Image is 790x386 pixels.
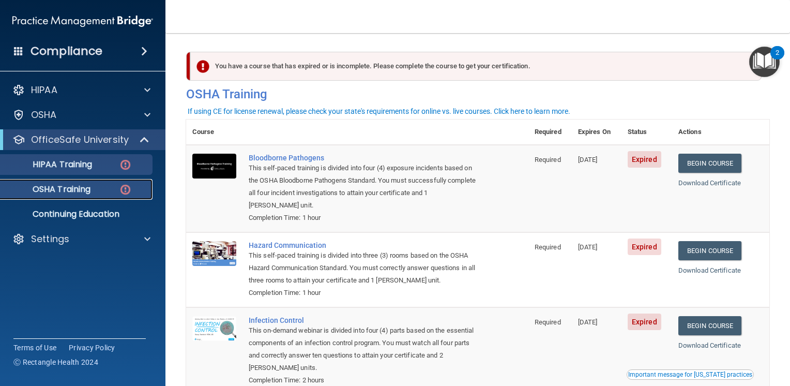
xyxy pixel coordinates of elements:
a: Terms of Use [13,343,56,353]
p: OfficeSafe University [31,133,129,146]
th: Actions [672,120,769,145]
a: Begin Course [678,154,741,173]
a: Settings [12,233,150,245]
p: HIPAA Training [7,159,92,170]
p: OSHA [31,109,57,121]
span: [DATE] [578,156,598,164]
a: OSHA [12,109,150,121]
span: Expired [628,239,661,255]
div: This self-paced training is divided into four (4) exposure incidents based on the OSHA Bloodborne... [249,162,477,212]
div: Completion Time: 1 hour [249,212,477,224]
div: You have a course that has expired or is incomplete. Please complete the course to get your certi... [190,52,762,81]
th: Expires On [572,120,621,145]
p: OSHA Training [7,184,90,195]
img: danger-circle.6113f641.png [119,158,132,171]
span: Expired [628,314,661,330]
span: [DATE] [578,243,598,251]
a: Begin Course [678,241,741,260]
h4: Compliance [31,44,102,58]
img: exclamation-circle-solid-danger.72ef9ffc.png [196,60,209,73]
a: Infection Control [249,316,477,324]
button: Read this if you are a dental practitioner in the state of CA [627,369,754,380]
th: Required [528,120,572,145]
img: danger-circle.6113f641.png [119,183,132,196]
span: Required [535,243,561,251]
a: Download Certificate [678,266,741,274]
h4: OSHA Training [186,87,769,101]
a: Hazard Communication [249,241,477,249]
span: [DATE] [578,318,598,326]
span: Required [535,318,561,326]
span: Required [535,156,561,164]
a: Privacy Policy [69,343,115,353]
a: OfficeSafe University [12,133,150,146]
div: Important message for [US_STATE] practices [628,372,752,378]
p: HIPAA [31,84,57,96]
th: Status [621,120,672,145]
th: Course [186,120,242,145]
button: If using CE for license renewal, please check your state's requirements for online vs. live cours... [186,106,572,116]
a: Download Certificate [678,179,741,187]
p: Continuing Education [7,209,148,219]
img: PMB logo [12,11,153,32]
div: Completion Time: 1 hour [249,287,477,299]
a: Bloodborne Pathogens [249,154,477,162]
span: Expired [628,151,661,168]
a: Begin Course [678,316,741,335]
div: This on-demand webinar is divided into four (4) parts based on the essential components of an inf... [249,324,477,374]
button: Open Resource Center, 2 new notifications [749,47,780,77]
div: This self-paced training is divided into three (3) rooms based on the OSHA Hazard Communication S... [249,249,477,287]
a: HIPAA [12,84,150,96]
a: Download Certificate [678,342,741,349]
div: If using CE for license renewal, please check your state's requirements for online vs. live cours... [188,108,570,115]
span: Ⓒ Rectangle Health 2024 [13,357,98,367]
p: Settings [31,233,69,245]
div: 2 [776,53,779,66]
